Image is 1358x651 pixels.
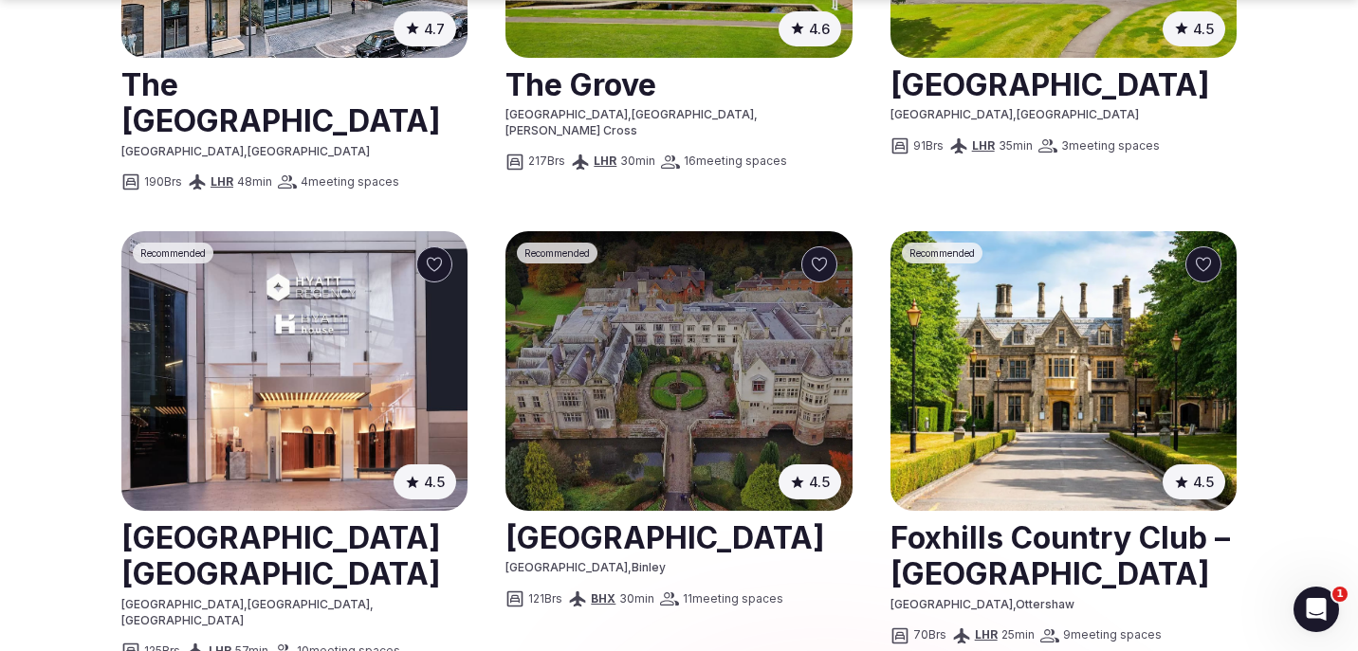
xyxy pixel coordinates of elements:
[248,144,370,158] span: [GEOGRAPHIC_DATA]
[999,138,1033,154] span: 35 min
[248,597,370,611] span: [GEOGRAPHIC_DATA]
[628,107,632,121] span: ,
[505,123,637,137] span: [PERSON_NAME] Cross
[121,60,468,144] h2: The [GEOGRAPHIC_DATA]
[890,60,1237,107] a: View venue
[394,11,456,46] button: 4.7
[594,154,616,168] a: LHR
[505,513,852,560] a: View venue
[913,138,944,154] span: 91 Brs
[809,472,830,492] span: 4.5
[121,231,468,511] a: See Hyatt House London Stratford
[121,597,244,611] span: [GEOGRAPHIC_DATA]
[1163,11,1225,46] button: 4.5
[244,144,248,158] span: ,
[683,591,783,607] span: 11 meeting spaces
[505,231,852,511] a: See Coombe Abbey
[890,231,1237,511] img: Foxhills Country Club – Golf Club & Resort
[779,464,841,499] button: 4.5
[632,560,666,574] span: Binley
[890,513,1237,597] h2: Foxhills Country Club – [GEOGRAPHIC_DATA]
[1193,19,1214,39] span: 4.5
[1013,597,1016,611] span: ,
[528,591,562,607] span: 121 Brs
[121,144,244,158] span: [GEOGRAPHIC_DATA]
[779,11,841,46] button: 4.6
[424,19,445,39] span: 4.7
[591,591,615,606] a: BHX
[505,513,852,560] h2: [GEOGRAPHIC_DATA]
[505,60,852,107] a: View venue
[133,243,213,263] div: Recommended
[754,107,758,121] span: ,
[528,154,565,170] span: 217 Brs
[972,138,995,153] a: LHR
[1294,587,1339,632] iframe: Intercom live chat
[975,627,998,642] a: LHR
[394,464,456,499] button: 4.5
[505,231,852,511] img: Coombe Abbey
[684,154,787,170] span: 16 meeting spaces
[1332,587,1348,602] span: 1
[505,560,628,574] span: [GEOGRAPHIC_DATA]
[1193,472,1214,492] span: 4.5
[140,246,206,260] span: Recommended
[890,107,1013,121] span: [GEOGRAPHIC_DATA]
[370,597,374,611] span: ,
[909,246,975,260] span: Recommended
[628,560,632,574] span: ,
[121,613,244,627] span: [GEOGRAPHIC_DATA]
[121,513,468,597] h2: [GEOGRAPHIC_DATA] [GEOGRAPHIC_DATA]
[1163,464,1225,499] button: 4.5
[902,243,982,263] div: Recommended
[619,591,654,607] span: 30 min
[890,513,1237,597] a: View venue
[890,60,1237,107] h2: [GEOGRAPHIC_DATA]
[1063,627,1162,643] span: 9 meeting spaces
[517,243,597,263] div: Recommended
[524,246,590,260] span: Recommended
[1016,597,1074,611] span: Ottershaw
[913,627,946,643] span: 70 Brs
[121,60,468,144] a: View venue
[1013,107,1017,121] span: ,
[1061,138,1160,154] span: 3 meeting spaces
[1001,627,1035,643] span: 25 min
[121,513,468,597] a: View venue
[1017,107,1139,121] span: [GEOGRAPHIC_DATA]
[505,60,852,107] h2: The Grove
[632,107,754,121] span: [GEOGRAPHIC_DATA]
[505,107,628,121] span: [GEOGRAPHIC_DATA]
[244,597,248,611] span: ,
[620,154,655,170] span: 30 min
[144,174,182,190] span: 190 Brs
[890,597,1013,611] span: [GEOGRAPHIC_DATA]
[424,472,445,492] span: 4.5
[890,231,1237,511] a: See Foxhills Country Club – Golf Club & Resort
[237,174,272,190] span: 48 min
[809,19,830,39] span: 4.6
[211,174,233,189] a: LHR
[121,231,468,511] img: Hyatt House London Stratford
[301,174,399,190] span: 4 meeting spaces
